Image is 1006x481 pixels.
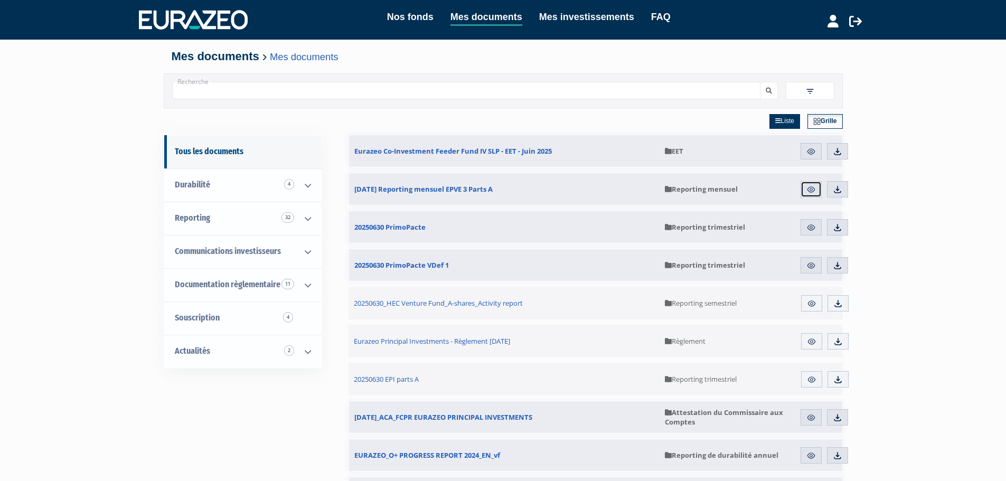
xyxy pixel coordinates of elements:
[175,180,210,190] span: Durabilité
[807,337,816,346] img: eye.svg
[354,374,419,384] span: 20250630 EPI parts A
[139,10,248,29] img: 1732889491-logotype_eurazeo_blanc_rvb.png
[806,261,816,270] img: eye.svg
[805,87,815,96] img: filter.svg
[349,249,660,281] a: 20250630 PrimoPacte VDef 1
[806,147,816,156] img: eye.svg
[354,450,500,460] span: EURAZEO_O+ PROGRESS REPORT 2024_EN_vf
[807,114,843,129] a: Grille
[354,184,493,194] span: [DATE] Reporting mensuel EPVE 3 Parts A
[833,451,842,460] img: download.svg
[833,223,842,232] img: download.svg
[833,185,842,194] img: download.svg
[450,10,522,26] a: Mes documents
[665,298,737,308] span: Reporting semestriel
[806,413,816,422] img: eye.svg
[281,212,294,223] span: 32
[806,451,816,460] img: eye.svg
[354,146,552,156] span: Eurazeo Co-Investment Feeder Fund IV SLP - EET - Juin 2025
[354,260,449,270] span: 20250630 PrimoPacte VDef 1
[164,335,322,368] a: Actualités 2
[164,301,322,335] a: Souscription4
[833,261,842,270] img: download.svg
[354,222,426,232] span: 20250630 PrimoPacte
[833,147,842,156] img: download.svg
[354,336,510,346] span: Eurazeo Principal Investments - Règlement [DATE]
[665,374,737,384] span: Reporting trimestriel
[354,412,532,422] span: [DATE]_ACA_FCPR EURAZEO PRINCIPAL INVESTMENTS
[164,168,322,202] a: Durabilité 4
[539,10,634,24] a: Mes investissements
[349,325,660,357] a: Eurazeo Principal Investments - Règlement [DATE]
[284,179,294,190] span: 4
[175,279,280,289] span: Documentation règlementaire
[349,439,660,471] a: EURAZEO_O+ PROGRESS REPORT 2024_EN_vf
[172,82,760,99] input: Recherche
[164,202,322,235] a: Reporting 32
[349,211,660,243] a: 20250630 PrimoPacte
[387,10,434,24] a: Nos fonds
[283,312,293,323] span: 4
[354,298,523,308] span: 20250630_HEC Venture Fund_A-shares_Activity report
[833,299,843,308] img: download.svg
[833,375,843,384] img: download.svg
[665,184,738,194] span: Reporting mensuel
[807,299,816,308] img: eye.svg
[164,268,322,301] a: Documentation règlementaire 11
[172,50,835,63] h4: Mes documents
[665,336,706,346] span: Règlement
[665,146,683,156] span: EET
[349,401,660,433] a: [DATE]_ACA_FCPR EURAZEO PRINCIPAL INVESTMENTS
[270,51,338,62] a: Mes documents
[175,346,210,356] span: Actualités
[806,185,816,194] img: eye.svg
[813,118,821,125] img: grid.svg
[665,222,745,232] span: Reporting trimestriel
[349,363,660,395] a: 20250630 EPI parts A
[175,246,281,256] span: Communications investisseurs
[349,173,660,205] a: [DATE] Reporting mensuel EPVE 3 Parts A
[175,213,210,223] span: Reporting
[349,287,660,319] a: 20250630_HEC Venture Fund_A-shares_Activity report
[833,337,843,346] img: download.svg
[806,223,816,232] img: eye.svg
[665,260,745,270] span: Reporting trimestriel
[349,135,660,167] a: Eurazeo Co-Investment Feeder Fund IV SLP - EET - Juin 2025
[651,10,671,24] a: FAQ
[807,375,816,384] img: eye.svg
[284,345,294,356] span: 2
[164,135,322,168] a: Tous les documents
[769,114,800,129] a: Liste
[164,235,322,268] a: Communications investisseurs
[665,450,778,460] span: Reporting de durabilité annuel
[665,408,787,427] span: Attestation du Commissaire aux Comptes
[281,279,294,289] span: 11
[175,313,220,323] span: Souscription
[833,413,842,422] img: download.svg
